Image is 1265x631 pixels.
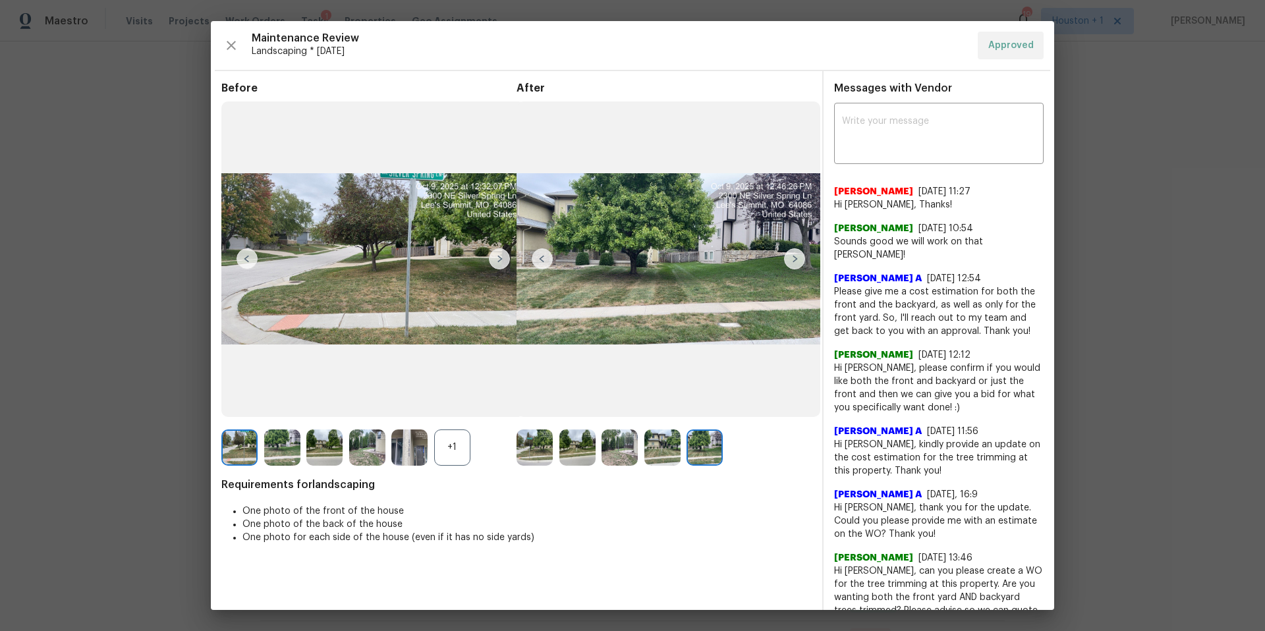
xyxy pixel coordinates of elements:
span: Messages with Vendor [834,83,952,94]
li: One photo for each side of the house (even if it has no side yards) [242,531,812,544]
span: Please give me a cost estimation for both the front and the backyard, as well as only for the fro... [834,285,1044,338]
li: One photo of the front of the house [242,505,812,518]
span: [PERSON_NAME] [834,185,913,198]
span: [DATE] 13:46 [918,553,972,562]
span: Requirements for landscaping [221,478,812,491]
span: [DATE] 11:27 [918,187,970,196]
li: One photo of the back of the house [242,518,812,531]
span: [PERSON_NAME] [834,551,913,564]
span: Hi [PERSON_NAME], please confirm if you would like both the front and backyard or just the front ... [834,362,1044,414]
span: Landscaping * [DATE] [252,45,967,58]
span: After [517,82,812,95]
span: [DATE] 10:54 [918,224,973,233]
span: Hi [PERSON_NAME], thank you for the update. Could you please provide me with an estimate on the W... [834,501,1044,541]
img: left-chevron-button-url [237,248,258,269]
img: right-chevron-button-url [784,248,805,269]
span: [DATE] 12:12 [918,350,970,360]
span: Hi [PERSON_NAME], Thanks! [834,198,1044,211]
span: [PERSON_NAME] [834,348,913,362]
div: +1 [434,429,470,466]
span: [DATE] 11:56 [927,427,978,436]
span: Before [221,82,517,95]
span: [DATE], 16:9 [927,490,978,499]
span: [PERSON_NAME] [834,222,913,235]
img: right-chevron-button-url [489,248,510,269]
span: Hi [PERSON_NAME], kindly provide an update on the cost estimation for the tree trimming at this p... [834,438,1044,478]
span: Sounds good we will work on that [PERSON_NAME]! [834,235,1044,261]
span: [PERSON_NAME] A [834,425,922,438]
span: [DATE] 12:54 [927,274,981,283]
img: left-chevron-button-url [532,248,553,269]
span: Hi [PERSON_NAME], can you please create a WO for the tree trimming at this property. Are you want... [834,564,1044,630]
span: [PERSON_NAME] A [834,488,922,501]
span: [PERSON_NAME] A [834,272,922,285]
span: Maintenance Review [252,32,967,45]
